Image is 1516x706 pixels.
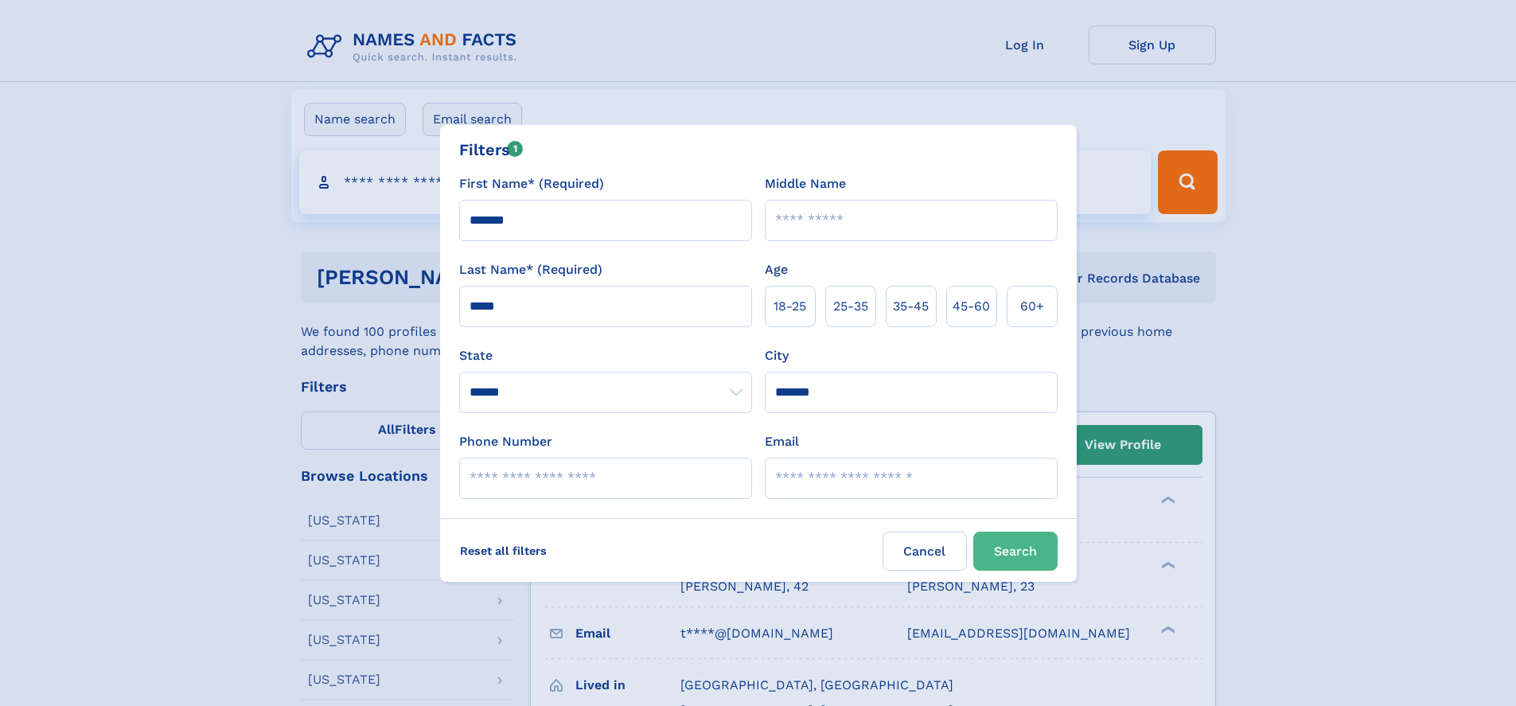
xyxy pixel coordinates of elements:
[1020,297,1044,316] span: 60+
[765,346,789,365] label: City
[765,260,788,279] label: Age
[459,138,524,162] div: Filters
[893,297,929,316] span: 35‑45
[973,532,1058,571] button: Search
[459,432,552,451] label: Phone Number
[765,432,799,451] label: Email
[459,260,602,279] label: Last Name* (Required)
[450,532,557,570] label: Reset all filters
[953,297,990,316] span: 45‑60
[765,174,846,193] label: Middle Name
[459,174,604,193] label: First Name* (Required)
[774,297,806,316] span: 18‑25
[459,346,752,365] label: State
[883,532,967,571] label: Cancel
[833,297,868,316] span: 25‑35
